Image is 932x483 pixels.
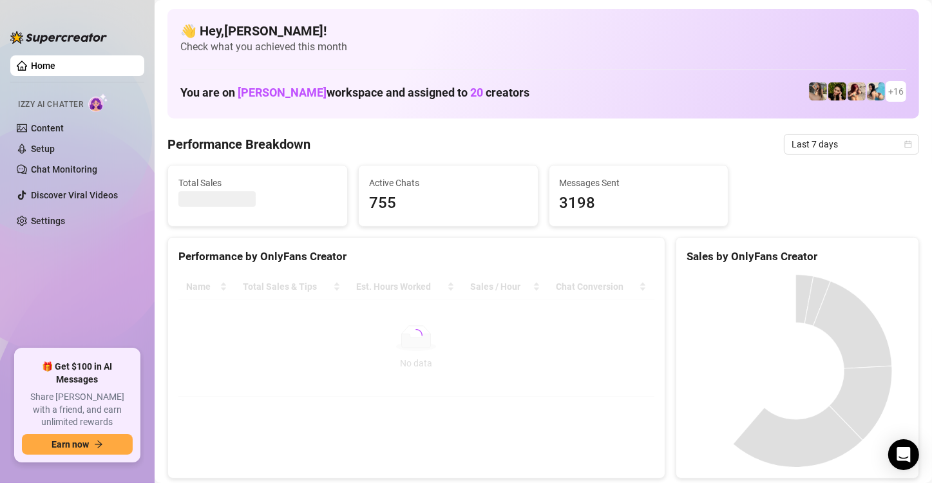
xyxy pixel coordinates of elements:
[88,93,108,112] img: AI Chatter
[369,191,528,216] span: 755
[180,86,529,100] h1: You are on workspace and assigned to creators
[888,84,904,99] span: + 16
[10,31,107,44] img: logo-BBDzfeDw.svg
[22,391,133,429] span: Share [PERSON_NAME] with a friend, and earn unlimited rewards
[888,439,919,470] div: Open Intercom Messenger
[178,248,654,265] div: Performance by OnlyFans Creator
[560,176,718,190] span: Messages Sent
[52,439,89,450] span: Earn now
[828,82,846,100] img: playfuldimples (@playfuldimples)
[94,440,103,449] span: arrow-right
[18,99,83,111] span: Izzy AI Chatter
[867,82,885,100] img: North (@northnattvip)
[22,361,133,386] span: 🎁 Get $100 in AI Messages
[687,248,908,265] div: Sales by OnlyFans Creator
[809,82,827,100] img: emilylou (@emilyylouu)
[180,40,906,54] span: Check what you achieved this month
[238,86,327,99] span: [PERSON_NAME]
[180,22,906,40] h4: 👋 Hey, [PERSON_NAME] !
[178,176,337,190] span: Total Sales
[31,190,118,200] a: Discover Viral Videos
[408,328,424,343] span: loading
[167,135,310,153] h4: Performance Breakdown
[560,191,718,216] span: 3198
[904,140,912,148] span: calendar
[22,434,133,455] button: Earn nowarrow-right
[31,164,97,175] a: Chat Monitoring
[31,216,65,226] a: Settings
[31,144,55,154] a: Setup
[31,61,55,71] a: Home
[792,135,911,154] span: Last 7 days
[470,86,483,99] span: 20
[848,82,866,100] img: North (@northnattfree)
[31,123,64,133] a: Content
[369,176,528,190] span: Active Chats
